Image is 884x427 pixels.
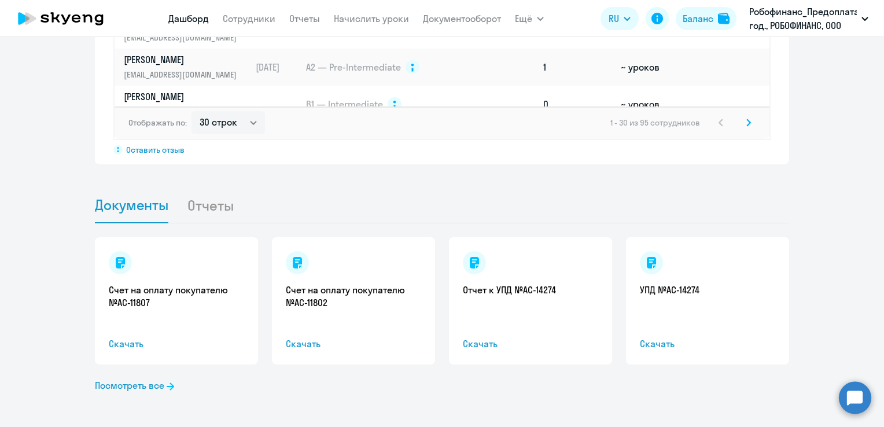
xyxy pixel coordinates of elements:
[306,98,383,111] span: B1 — Intermediate
[126,145,185,155] span: Оставить отзыв
[124,90,251,118] a: [PERSON_NAME][EMAIL_ADDRESS][DOMAIN_NAME]
[463,337,598,351] span: Скачать
[463,284,598,296] a: Отчет к УПД №AC-14274
[334,13,409,24] a: Начислить уроки
[286,337,421,351] span: Скачать
[124,68,243,81] p: [EMAIL_ADDRESS][DOMAIN_NAME]
[610,117,700,128] span: 1 - 30 из 95 сотрудников
[616,49,686,86] td: ~ уроков
[718,13,730,24] img: balance
[286,284,421,309] a: Счет на оплату покупателю №AC-11802
[95,187,789,223] ul: Tabs
[640,337,775,351] span: Скачать
[251,49,305,86] td: [DATE]
[124,105,243,118] p: [EMAIL_ADDRESS][DOMAIN_NAME]
[109,337,244,351] span: Скачать
[609,12,619,25] span: RU
[124,53,243,66] p: [PERSON_NAME]
[223,13,275,24] a: Сотрудники
[109,284,244,309] a: Счет на оплату покупателю №AC-11807
[124,53,251,81] a: [PERSON_NAME][EMAIL_ADDRESS][DOMAIN_NAME]
[515,7,544,30] button: Ещё
[128,117,187,128] span: Отображать по:
[539,49,616,86] td: 1
[640,284,775,296] a: УПД №AC-14274
[124,31,243,44] p: [EMAIL_ADDRESS][DOMAIN_NAME]
[124,90,243,103] p: [PERSON_NAME]
[616,86,686,123] td: ~ уроков
[168,13,209,24] a: Дашборд
[515,12,532,25] span: Ещё
[601,7,639,30] button: RU
[683,12,713,25] div: Баланс
[95,196,168,213] span: Документы
[95,378,174,392] a: Посмотреть все
[743,5,874,32] button: Робофинанс_Предоплата_Договор_2025 год., РОБОФИНАНС, ООО
[676,7,736,30] button: Балансbalance
[423,13,501,24] a: Документооборот
[539,86,616,123] td: 0
[289,13,320,24] a: Отчеты
[749,5,857,32] p: Робофинанс_Предоплата_Договор_2025 год., РОБОФИНАНС, ООО
[306,61,401,73] span: A2 — Pre-Intermediate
